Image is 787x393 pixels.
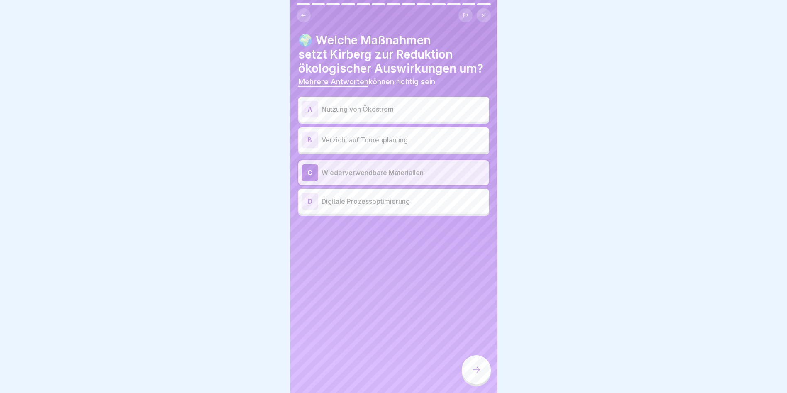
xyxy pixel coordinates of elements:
div: A [302,101,318,117]
h4: 🌍 Welche Maßnahmen setzt Kirberg zur Reduktion ökologischer Auswirkungen um? [298,33,489,76]
p: können richtig sein [298,77,489,86]
p: Verzicht auf Tourenplanung [322,135,486,145]
div: C [302,164,318,181]
span: Mehrere Antworten [298,77,368,86]
p: Wiederverwendbare Materialien [322,168,486,178]
div: B [302,132,318,148]
div: D [302,193,318,210]
p: Digitale Prozessoptimierung [322,196,486,206]
p: Nutzung von Ökostrom [322,104,486,114]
